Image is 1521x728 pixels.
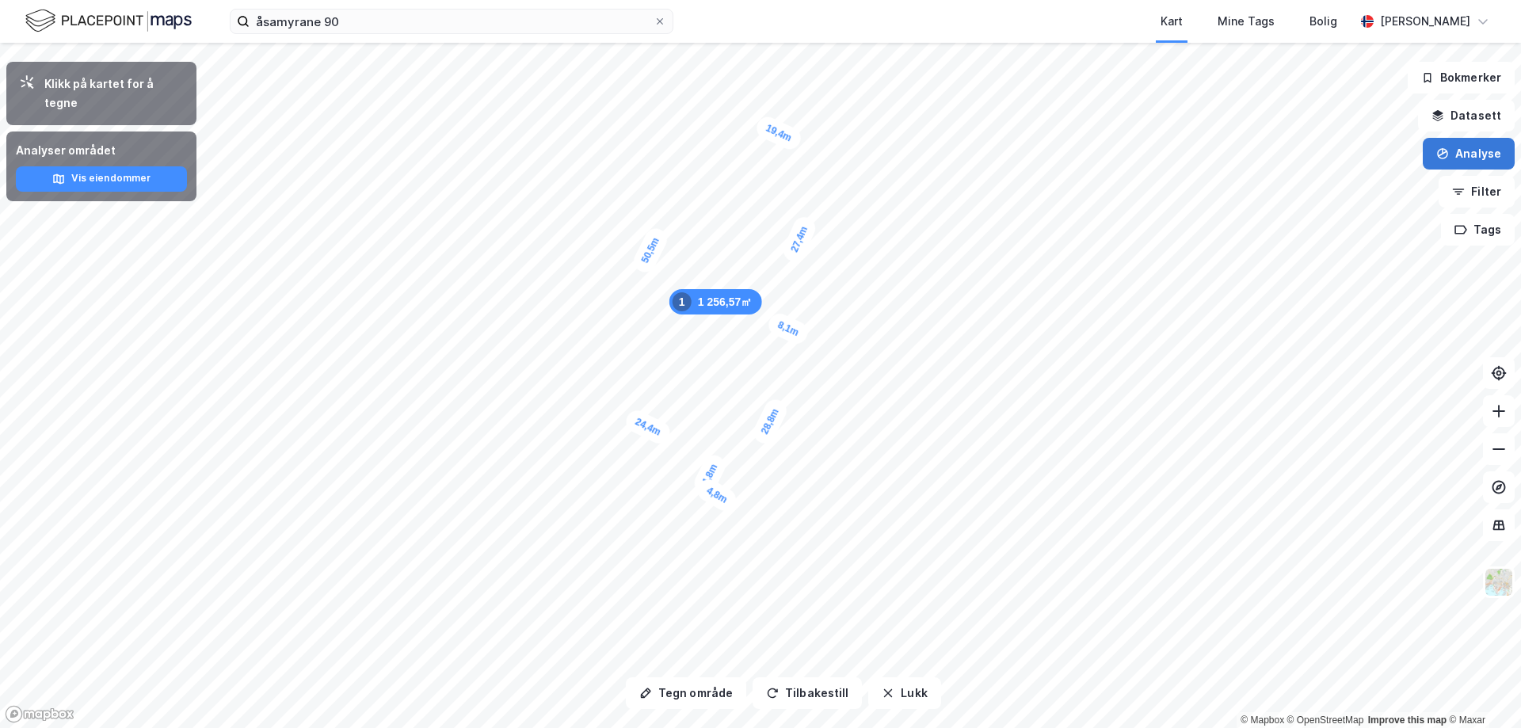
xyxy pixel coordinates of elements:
a: Mapbox [1241,715,1284,726]
button: Tags [1441,214,1515,246]
input: Søk på adresse, matrikkel, gårdeiere, leietakere eller personer [250,10,654,33]
div: Map marker [780,214,819,265]
button: Vis eiendommer [16,166,187,192]
div: Klikk på kartet for å tegne [44,74,184,112]
button: Bokmerker [1408,62,1515,93]
button: Tegn område [626,677,746,709]
div: Analyser området [16,141,187,160]
button: Filter [1439,176,1515,208]
div: Map marker [750,396,791,447]
div: Map marker [765,311,811,348]
img: logo.f888ab2527a4732fd821a326f86c7f29.svg [25,7,192,35]
div: Bolig [1309,12,1337,31]
button: Datasett [1418,100,1515,131]
div: 1 [673,292,692,311]
div: Kart [1161,12,1183,31]
div: Map marker [623,407,673,448]
div: Kontrollprogram for chat [1442,652,1521,728]
div: Mine Tags [1218,12,1275,31]
div: Map marker [694,475,740,515]
iframe: Chat Widget [1442,652,1521,728]
div: Map marker [630,225,670,276]
img: Z [1484,567,1514,597]
button: Tilbakestill [753,677,862,709]
button: Analyse [1423,138,1515,170]
div: Map marker [753,113,804,153]
a: OpenStreetMap [1287,715,1364,726]
a: Improve this map [1368,715,1447,726]
div: Map marker [691,452,729,497]
div: [PERSON_NAME] [1380,12,1470,31]
a: Mapbox homepage [5,705,74,723]
div: Map marker [669,289,762,314]
button: Lukk [868,677,940,709]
